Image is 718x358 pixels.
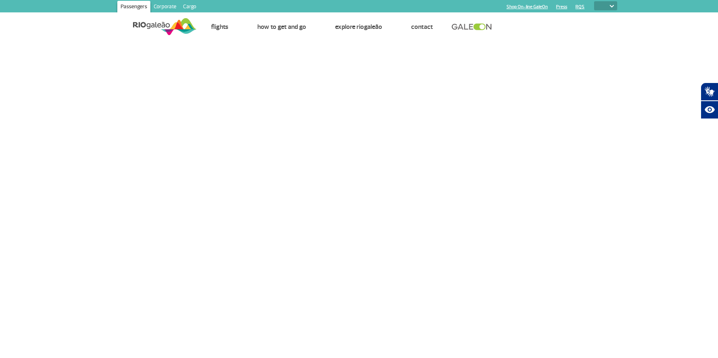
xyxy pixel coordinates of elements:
a: Cargo [180,1,200,14]
button: Abrir recursos assistivos. [701,101,718,119]
a: RQS [575,4,585,9]
a: How to get and go [257,23,306,31]
a: Corporate [150,1,180,14]
a: Passengers [117,1,150,14]
div: Plugin de acessibilidade da Hand Talk. [701,83,718,119]
button: Abrir tradutor de língua de sinais. [701,83,718,101]
a: Shop On-line GaleOn [506,4,548,9]
a: Flights [211,23,228,31]
a: Explore RIOgaleão [335,23,382,31]
a: Contact [411,23,433,31]
a: Press [556,4,567,9]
